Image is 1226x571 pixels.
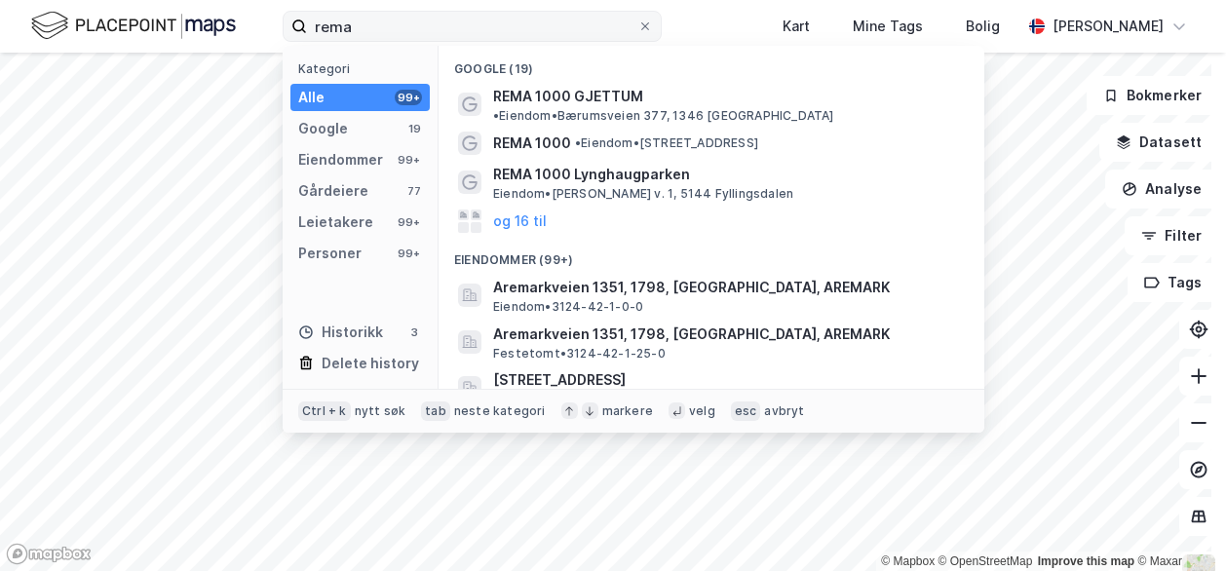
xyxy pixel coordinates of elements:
[298,148,383,171] div: Eiendommer
[395,90,422,105] div: 99+
[493,108,834,124] span: Eiendom • Bærumsveien 377, 1346 [GEOGRAPHIC_DATA]
[298,401,351,421] div: Ctrl + k
[395,214,422,230] div: 99+
[493,299,643,315] span: Eiendom • 3124-42-1-0-0
[406,121,422,136] div: 19
[406,324,422,340] div: 3
[881,554,935,568] a: Mapbox
[493,85,643,108] span: REMA 1000 GJETTUM
[493,209,547,233] button: og 16 til
[298,179,368,203] div: Gårdeiere
[6,543,92,565] a: Mapbox homepage
[939,554,1033,568] a: OpenStreetMap
[493,276,961,299] span: Aremarkveien 1351, 1798, [GEOGRAPHIC_DATA], AREMARK
[689,403,715,419] div: velg
[1129,477,1226,571] div: Kontrollprogram for chat
[1038,554,1134,568] a: Improve this map
[731,401,761,421] div: esc
[966,15,1000,38] div: Bolig
[298,86,325,109] div: Alle
[298,242,362,265] div: Personer
[355,403,406,419] div: nytt søk
[764,403,804,419] div: avbryt
[298,210,373,234] div: Leietakere
[1129,477,1226,571] iframe: Chat Widget
[298,117,348,140] div: Google
[1128,263,1218,302] button: Tags
[493,346,666,362] span: Festetomt • 3124-42-1-25-0
[421,401,450,421] div: tab
[493,108,499,123] span: •
[493,163,961,186] span: REMA 1000 Lynghaugparken
[1125,216,1218,255] button: Filter
[575,135,758,151] span: Eiendom • [STREET_ADDRESS]
[31,9,236,43] img: logo.f888ab2527a4732fd821a326f86c7f29.svg
[439,237,984,272] div: Eiendommer (99+)
[575,135,581,150] span: •
[454,403,546,419] div: neste kategori
[1087,76,1218,115] button: Bokmerker
[307,12,637,41] input: Søk på adresse, matrikkel, gårdeiere, leietakere eller personer
[298,321,383,344] div: Historikk
[1105,170,1218,209] button: Analyse
[783,15,810,38] div: Kart
[1099,123,1218,162] button: Datasett
[439,46,984,81] div: Google (19)
[406,183,422,199] div: 77
[853,15,923,38] div: Mine Tags
[602,403,653,419] div: markere
[298,61,430,76] div: Kategori
[395,246,422,261] div: 99+
[493,368,961,392] span: [STREET_ADDRESS]
[493,323,961,346] span: Aremarkveien 1351, 1798, [GEOGRAPHIC_DATA], AREMARK
[493,132,571,155] span: REMA 1000
[322,352,419,375] div: Delete history
[395,152,422,168] div: 99+
[1053,15,1164,38] div: [PERSON_NAME]
[493,186,793,202] span: Eiendom • [PERSON_NAME] v. 1, 5144 Fyllingsdalen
